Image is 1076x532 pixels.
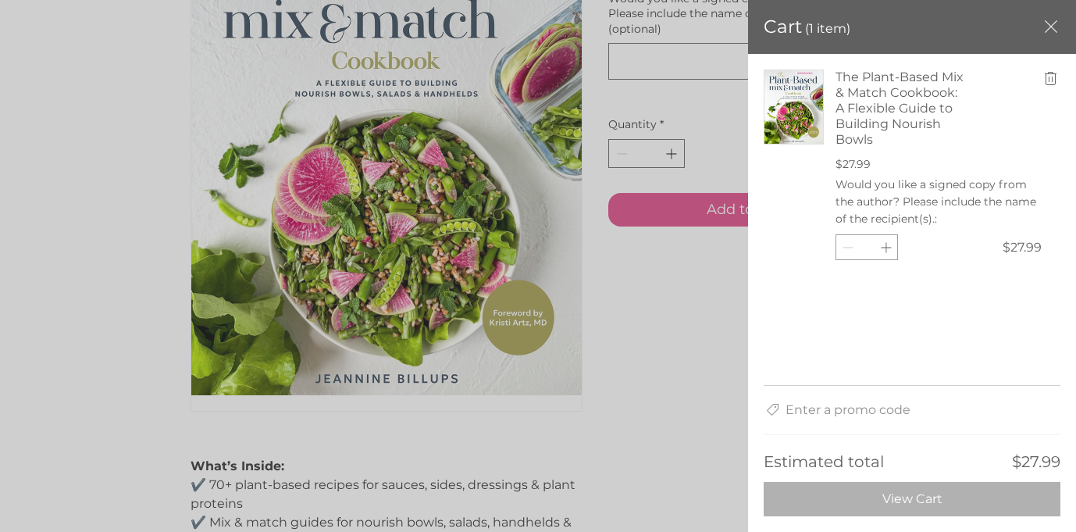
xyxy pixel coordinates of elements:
[786,402,910,419] span: Enter a promo code
[805,21,850,37] span: (1 item)
[1042,16,1060,37] button: Close cart
[836,157,871,173] span: $27.99
[836,177,1036,227] span: Would you like a signed copy from the author? Please include the name of the recipient(s).:
[836,70,967,148] a: The Plant-Based Mix & Match Cookbook: A Flexible Guide to Building Nourish Bowls
[764,451,1012,473] h3: Estimated total
[1012,451,1060,473] span: $27.99
[836,235,859,259] button: Decrement
[875,235,897,259] button: Increment
[1042,70,1060,91] button: remove The Plant-Based Mix & Match Cookbook: A Flexible Guide to Building Nourish Bowls from the ...
[1003,239,1042,256] div: $27.99
[764,402,1060,419] button: Enter a promo code
[836,234,898,262] fieldset: Quantity
[764,482,1060,516] button: View Cart
[764,16,802,37] h2: Cart
[859,235,874,259] input: Choose quantity
[882,491,942,507] span: View Cart
[764,70,823,144] img: The Plant-Based Mix & Match Cookbook: A Flexible Guide to Building Nourish Bowls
